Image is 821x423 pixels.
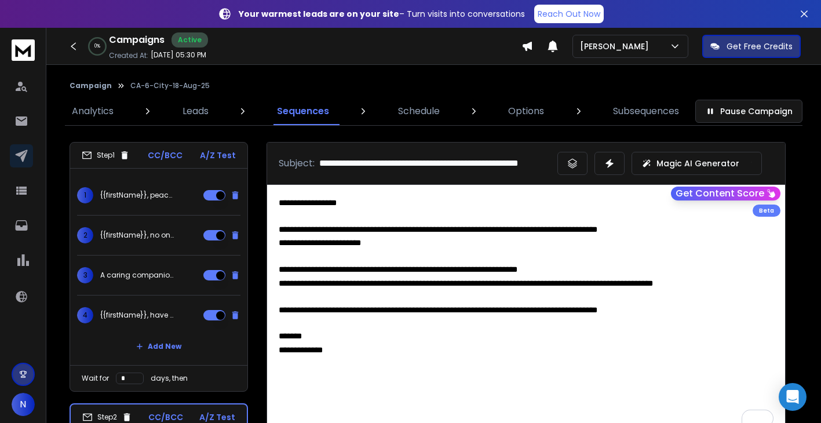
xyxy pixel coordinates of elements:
li: Step1CC/BCCA/Z Test1{{firstName}}, peace of mind for your loved one2{{firstName}}, no one should ... [70,142,248,392]
p: Schedule [398,104,440,118]
button: N [12,393,35,416]
button: Get Free Credits [702,35,801,58]
p: A/Z Test [200,149,236,161]
p: A/Z Test [199,411,235,423]
p: Get Free Credits [727,41,793,52]
div: Beta [753,205,780,217]
p: A caring companion for your loved one in {{city}} [100,271,174,280]
button: Add New [127,335,191,358]
p: Reach Out Now [538,8,600,20]
p: CC/BCC [148,411,183,423]
h1: Campaigns [109,33,165,47]
div: Open Intercom Messenger [779,383,807,411]
div: Active [172,32,208,48]
div: Step 2 [82,412,132,422]
button: Get Content Score [671,187,780,200]
p: Leads [183,104,209,118]
p: Subsequences [613,104,679,118]
a: Analytics [65,97,121,125]
a: Subsequences [606,97,686,125]
p: Created At: [109,51,148,60]
a: Leads [176,97,216,125]
p: Wait for [82,374,109,383]
a: Sequences [270,97,336,125]
p: CC/BCC [148,149,183,161]
p: days, then [151,374,188,383]
img: logo [12,39,35,61]
div: Step 1 [82,150,130,161]
p: – Turn visits into conversations [239,8,525,20]
button: Campaign [70,81,112,90]
p: {{firstName}}, have you thought about this for {{lovedOne}}? [100,311,174,320]
p: Sequences [277,104,329,118]
p: 0 % [94,43,100,50]
span: 4 [77,307,93,323]
p: {{firstName}}, no one should feel alone at home [100,231,174,240]
p: Subject: [279,156,315,170]
span: 3 [77,267,93,283]
span: 2 [77,227,93,243]
p: Analytics [72,104,114,118]
button: Magic AI Generator [632,152,762,175]
p: [PERSON_NAME] [580,41,654,52]
p: CA-6-City-18-Aug-25 [130,81,210,90]
strong: Your warmest leads are on your site [239,8,399,20]
span: 1 [77,187,93,203]
button: Pause Campaign [695,100,802,123]
p: {{firstName}}, peace of mind for your loved one [100,191,174,200]
p: Magic AI Generator [656,158,739,169]
a: Schedule [391,97,447,125]
a: Reach Out Now [534,5,604,23]
p: Options [508,104,544,118]
p: [DATE] 05:30 PM [151,50,206,60]
a: Options [501,97,551,125]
